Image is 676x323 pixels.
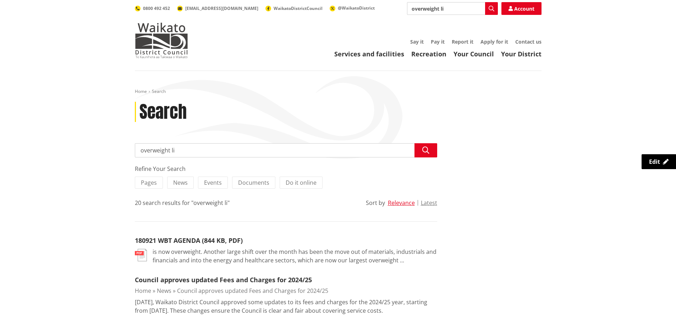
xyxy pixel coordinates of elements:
[410,38,424,45] a: Say it
[265,5,323,11] a: WaikatoDistrictCouncil
[334,50,404,58] a: Services and facilities
[185,5,258,11] span: [EMAIL_ADDRESS][DOMAIN_NAME]
[153,247,437,264] p: is now overweight. Another large shift over the month has been the move out of materials, industr...
[135,5,170,11] a: 0800 492 452
[338,5,375,11] span: @WaikatoDistrict
[141,179,157,186] span: Pages
[238,179,269,186] span: Documents
[135,249,147,261] img: document-pdf.svg
[330,5,375,11] a: @WaikatoDistrict
[421,200,437,206] button: Latest
[143,5,170,11] span: 0800 492 452
[135,298,437,315] p: [DATE], Waikato District Council approved some updates to its fees and charges for the 2024/25 ye...
[173,179,188,186] span: News
[135,236,243,245] a: 180921 WBT AGENDA (844 KB, PDF)
[407,2,498,15] input: Search input
[135,165,437,173] div: Refine Your Search
[286,179,317,186] span: Do it online
[135,287,151,295] a: Home
[501,50,542,58] a: Your District
[454,50,494,58] a: Your Council
[366,199,385,207] div: Sort by
[135,143,437,157] input: Search input
[452,38,473,45] a: Report it
[388,200,415,206] button: Relevance
[501,2,542,15] a: Account
[177,287,328,295] a: Council approves updated Fees and Charges for 2024/25
[515,38,542,45] a: Contact us
[135,88,147,94] a: Home
[431,38,445,45] a: Pay it
[177,5,258,11] a: [EMAIL_ADDRESS][DOMAIN_NAME]
[157,287,171,295] a: News
[139,102,187,122] h1: Search
[411,50,446,58] a: Recreation
[642,154,676,169] a: Edit
[649,158,660,166] span: Edit
[135,199,230,207] div: 20 search results for "overweight li"
[480,38,508,45] a: Apply for it
[274,5,323,11] span: WaikatoDistrictCouncil
[152,88,166,94] span: Search
[204,179,222,186] span: Events
[135,275,312,284] a: Council approves updated Fees and Charges for 2024/25
[135,89,542,95] nav: breadcrumb
[135,23,188,58] img: Waikato District Council - Te Kaunihera aa Takiwaa o Waikato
